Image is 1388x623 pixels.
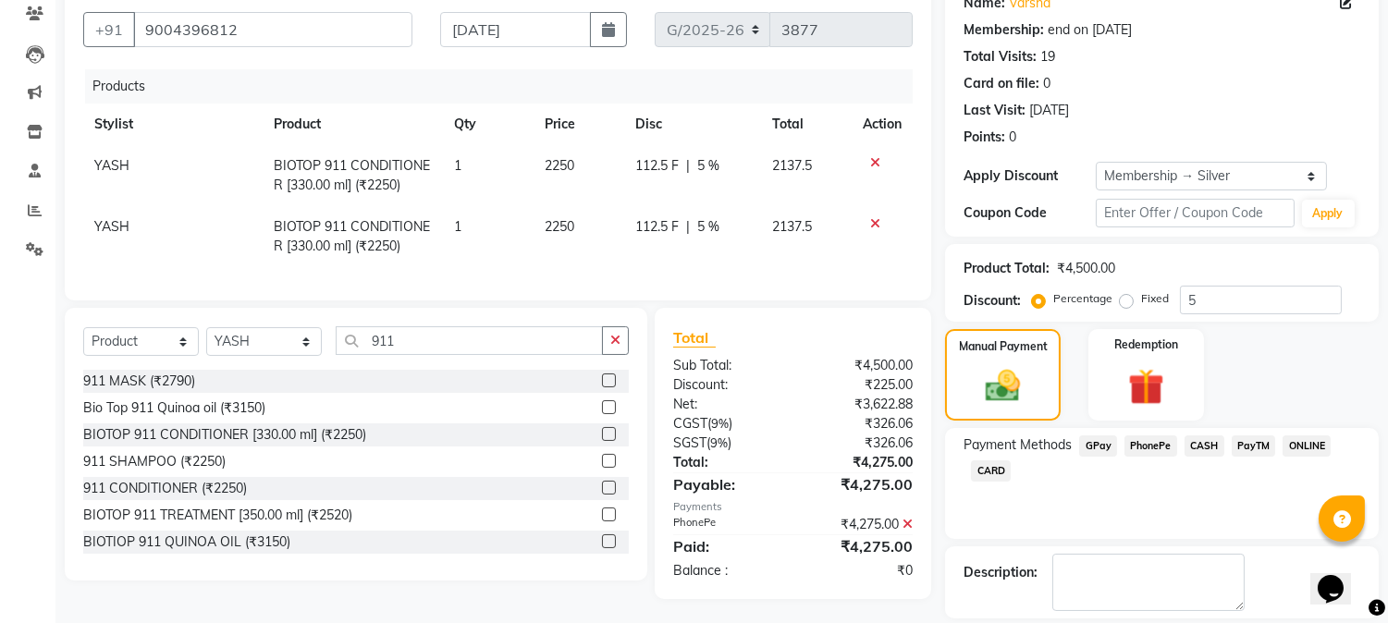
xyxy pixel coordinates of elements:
div: 911 CONDITIONER (₹2250) [83,479,247,498]
span: ONLINE [1283,435,1331,457]
span: YASH [94,218,129,235]
span: PayTM [1232,435,1276,457]
div: Sub Total: [659,356,793,375]
div: ₹326.06 [793,434,927,453]
span: Payment Methods [964,435,1072,455]
button: Apply [1302,200,1355,227]
div: Coupon Code [964,203,1096,223]
th: Disc [624,104,761,145]
input: Enter Offer / Coupon Code [1096,199,1294,227]
div: Membership: [964,20,1044,40]
img: _cash.svg [975,366,1030,406]
div: BIOTOP 911 CONDITIONER [330.00 ml] (₹2250) [83,425,366,445]
label: Percentage [1053,290,1112,307]
span: 1 [454,218,461,235]
span: 2137.5 [772,218,812,235]
div: ₹4,275.00 [793,515,927,534]
div: Card on file: [964,74,1039,93]
div: ₹3,622.88 [793,395,927,414]
th: Total [761,104,853,145]
div: ₹0 [793,561,927,580]
div: Paid: [659,535,793,557]
th: Action [852,104,913,145]
div: ₹326.06 [793,414,927,434]
span: BIOTOP 911 CONDITIONER [330.00 ml] (₹2250) [274,218,430,254]
input: Search by Name/Mobile/Email/Code [133,12,412,47]
span: 112.5 F [635,156,679,176]
span: 2137.5 [772,157,812,174]
div: ₹4,500.00 [1057,259,1115,278]
div: ₹4,275.00 [793,453,927,472]
div: Products [85,69,927,104]
div: Total Visits: [964,47,1037,67]
div: 0 [1043,74,1050,93]
span: SGST [673,434,706,451]
div: ( ) [659,434,793,453]
div: Description: [964,563,1038,582]
label: Fixed [1141,290,1169,307]
div: 911 MASK (₹2790) [83,372,195,391]
span: PhonePe [1124,435,1177,457]
div: Payments [673,499,913,515]
div: 19 [1040,47,1055,67]
div: BIOTIOP 911 QUINOA OIL (₹3150) [83,532,290,552]
div: Payable: [659,473,793,495]
div: ( ) [659,414,793,434]
span: 9% [711,416,729,431]
div: 0 [1009,128,1016,147]
th: Product [263,104,443,145]
span: | [686,156,690,176]
div: Product Total: [964,259,1050,278]
span: 112.5 F [635,217,679,237]
iframe: chat widget [1310,549,1370,605]
div: Discount: [964,291,1021,311]
div: PhonePe [659,515,793,534]
div: ₹4,275.00 [793,473,927,495]
div: Bio Top 911 Quinoa oil (₹3150) [83,398,265,418]
div: ₹4,275.00 [793,535,927,557]
div: BIOTOP 911 TREATMENT [350.00 ml] (₹2520) [83,506,352,525]
span: 9% [710,435,728,450]
div: Apply Discount [964,166,1096,186]
span: CGST [673,415,707,432]
span: 2250 [545,218,574,235]
label: Redemption [1114,336,1178,353]
div: Points: [964,128,1005,147]
span: | [686,217,690,237]
div: ₹4,500.00 [793,356,927,375]
span: 5 % [697,217,719,237]
span: 2250 [545,157,574,174]
span: CARD [971,460,1011,482]
label: Manual Payment [959,338,1048,355]
span: 5 % [697,156,719,176]
div: ₹225.00 [793,375,927,395]
span: BIOTOP 911 CONDITIONER [330.00 ml] (₹2250) [274,157,430,193]
button: +91 [83,12,135,47]
div: [DATE] [1029,101,1069,120]
th: Stylist [83,104,263,145]
span: Total [673,328,716,348]
div: Discount: [659,375,793,395]
div: Last Visit: [964,101,1026,120]
div: 911 SHAMPOO (₹2250) [83,452,226,471]
span: GPay [1079,435,1117,457]
th: Qty [443,104,534,145]
span: CASH [1185,435,1224,457]
div: end on [DATE] [1048,20,1132,40]
div: Total: [659,453,793,472]
img: _gift.svg [1117,364,1175,409]
input: Search or Scan [336,326,603,355]
div: Balance : [659,561,793,580]
div: Net: [659,395,793,414]
span: YASH [94,157,129,174]
th: Price [534,104,624,145]
span: 1 [454,157,461,174]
